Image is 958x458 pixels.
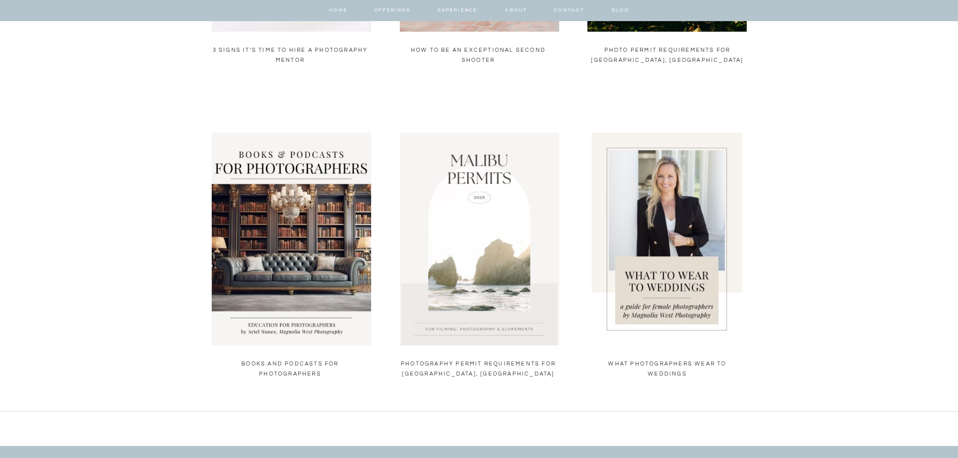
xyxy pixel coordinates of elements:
a: Books and Podcasts for Photographers [212,133,371,345]
a: EXPERIENCE [435,7,480,19]
a: offerings [374,7,410,19]
a: contact [549,7,590,19]
a: Books and Podcasts for Photographers [241,361,338,377]
a: What Photographers Wear to Weddings [608,361,726,377]
a: Photography Permit Requirements for [GEOGRAPHIC_DATA], [GEOGRAPHIC_DATA] [401,361,556,377]
a: Photo Permit Requirements for [GEOGRAPHIC_DATA], [GEOGRAPHIC_DATA] [591,47,743,63]
a: 3 Signs It’s Time to Hire a Photography Mentor [213,47,368,63]
a: about [487,7,545,19]
img: female luxury wedding photographer wearing an ivory camisole and a black balzer [587,133,747,345]
a: BLOG [611,7,630,19]
a: Photography Permit Requirements for Malibu, CA [400,133,559,345]
a: How to Be an Exceptional Second Shooter [411,47,546,63]
a: home [329,7,348,19]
